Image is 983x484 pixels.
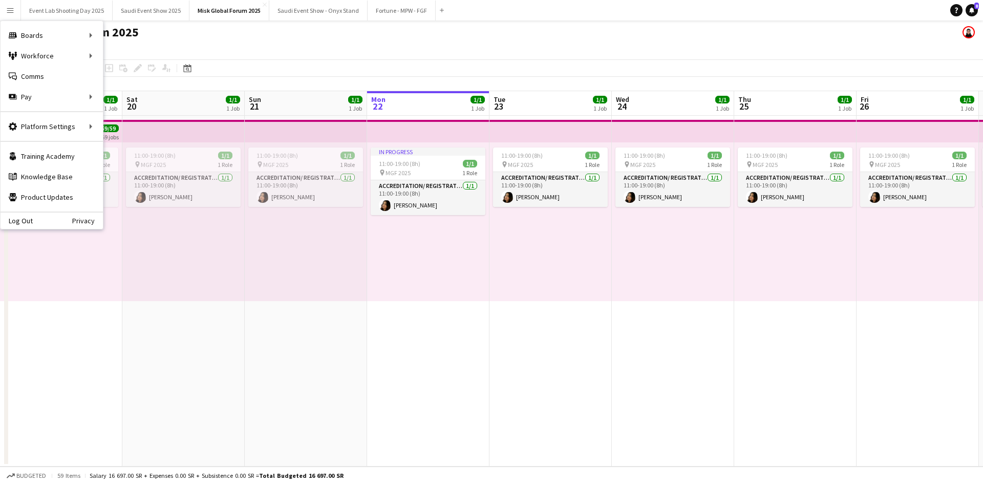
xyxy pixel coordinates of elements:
span: 11:00-19:00 (8h) [868,152,910,159]
span: 1 Role [585,161,600,169]
span: 1 Role [218,161,232,169]
div: Platform Settings [1,116,103,137]
span: 59/59 [98,124,119,132]
a: Log Out [1,217,33,225]
div: 1 Job [716,104,729,112]
span: 8 [974,3,979,9]
div: 1 Job [226,104,240,112]
span: 22 [370,100,386,112]
span: 1/1 [830,152,844,159]
a: Comms [1,66,103,87]
span: Sun [249,95,261,104]
app-card-role: Accreditation/ Registration / Ticketing1/111:00-19:00 (8h)[PERSON_NAME] [371,180,485,215]
span: 1 Role [462,169,477,177]
button: Misk Global Forum 2025 [189,1,269,20]
div: 1 Job [349,104,362,112]
app-card-role: Accreditation/ Registration / Ticketing1/111:00-19:00 (8h)[PERSON_NAME] [738,172,852,207]
a: 8 [966,4,978,16]
app-user-avatar: Reem Al Shorafa [963,26,975,38]
span: 11:00-19:00 (8h) [379,160,420,167]
div: 1 Job [838,104,851,112]
span: 11:00-19:00 (8h) [501,152,543,159]
app-job-card: 11:00-19:00 (8h)1/1 MGF 20251 RoleAccreditation/ Registration / Ticketing1/111:00-19:00 (8h)[PERS... [738,148,852,207]
span: MGF 2025 [141,161,166,169]
span: 1/1 [838,96,852,103]
span: 11:00-19:00 (8h) [257,152,298,159]
span: MGF 2025 [386,169,411,177]
div: Boards [1,25,103,46]
app-job-card: 11:00-19:00 (8h)1/1 MGF 20251 RoleAccreditation/ Registration / Ticketing1/111:00-19:00 (8h)[PERS... [615,148,730,207]
span: 11:00-19:00 (8h) [746,152,787,159]
div: 1 Job [471,104,484,112]
div: In progress [371,148,485,156]
span: MGF 2025 [508,161,533,169]
span: 26 [859,100,869,112]
span: 11:00-19:00 (8h) [134,152,176,159]
button: Budgeted [5,470,48,481]
span: Budgeted [16,472,46,479]
span: 1 Role [952,161,967,169]
app-card-role: Accreditation/ Registration / Ticketing1/111:00-19:00 (8h)[PERSON_NAME] [493,172,608,207]
span: MGF 2025 [630,161,655,169]
span: Sat [126,95,138,104]
button: Event Lab Shooting Day 2025 [21,1,113,20]
app-card-role: Accreditation/ Registration / Ticketing1/111:00-19:00 (8h)[PERSON_NAME] [248,172,363,207]
app-job-card: In progress11:00-19:00 (8h)1/1 MGF 20251 RoleAccreditation/ Registration / Ticketing1/111:00-19:0... [371,148,485,215]
button: Saudi Event Show - Onyx Stand [269,1,368,20]
div: 1 Job [104,104,117,112]
span: 1/1 [960,96,974,103]
a: Product Updates [1,187,103,207]
div: Salary 16 697.00 SR + Expenses 0.00 SR + Subsistence 0.00 SR = [90,472,344,479]
app-job-card: 11:00-19:00 (8h)1/1 MGF 20251 RoleAccreditation/ Registration / Ticketing1/111:00-19:00 (8h)[PERS... [493,148,608,207]
span: Total Budgeted 16 697.00 SR [259,472,344,479]
a: Knowledge Base [1,166,103,187]
span: 1/1 [952,152,967,159]
span: 1 Role [340,161,355,169]
app-job-card: 11:00-19:00 (8h)1/1 MGF 20251 RoleAccreditation/ Registration / Ticketing1/111:00-19:00 (8h)[PERS... [248,148,363,207]
span: Mon [371,95,386,104]
span: 20 [125,100,138,112]
span: MGF 2025 [263,161,288,169]
span: 1/1 [103,96,118,103]
div: 1 Job [593,104,607,112]
span: 1/1 [463,160,477,167]
span: 59 items [56,472,81,479]
app-card-role: Accreditation/ Registration / Ticketing1/111:00-19:00 (8h)[PERSON_NAME] [615,172,730,207]
span: 1/1 [348,96,362,103]
span: 23 [492,100,505,112]
span: Wed [616,95,629,104]
span: 1/1 [340,152,355,159]
span: 1 Role [707,161,722,169]
span: 1/1 [471,96,485,103]
span: 24 [614,100,629,112]
a: Privacy [72,217,103,225]
app-job-card: 11:00-19:00 (8h)1/1 MGF 20251 RoleAccreditation/ Registration / Ticketing1/111:00-19:00 (8h)[PERS... [126,148,241,207]
span: Tue [494,95,505,104]
span: Fri [861,95,869,104]
span: 21 [247,100,261,112]
button: Saudi Event Show 2025 [113,1,189,20]
span: MGF 2025 [753,161,778,169]
span: Thu [738,95,751,104]
span: 25 [737,100,751,112]
div: 1 Job [960,104,974,112]
span: 11:00-19:00 (8h) [624,152,665,159]
span: 1/1 [585,152,600,159]
span: MGF 2025 [875,161,900,169]
a: Training Academy [1,146,103,166]
span: 1 Role [829,161,844,169]
span: 1/1 [226,96,240,103]
div: 59 jobs [101,132,119,141]
span: 1/1 [708,152,722,159]
app-job-card: 11:00-19:00 (8h)1/1 MGF 20251 RoleAccreditation/ Registration / Ticketing1/111:00-19:00 (8h)[PERS... [860,148,975,207]
div: Workforce [1,46,103,66]
span: 1/1 [593,96,607,103]
app-card-role: Accreditation/ Registration / Ticketing1/111:00-19:00 (8h)[PERSON_NAME] [860,172,975,207]
button: Fortune - MPW - FGF [368,1,436,20]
